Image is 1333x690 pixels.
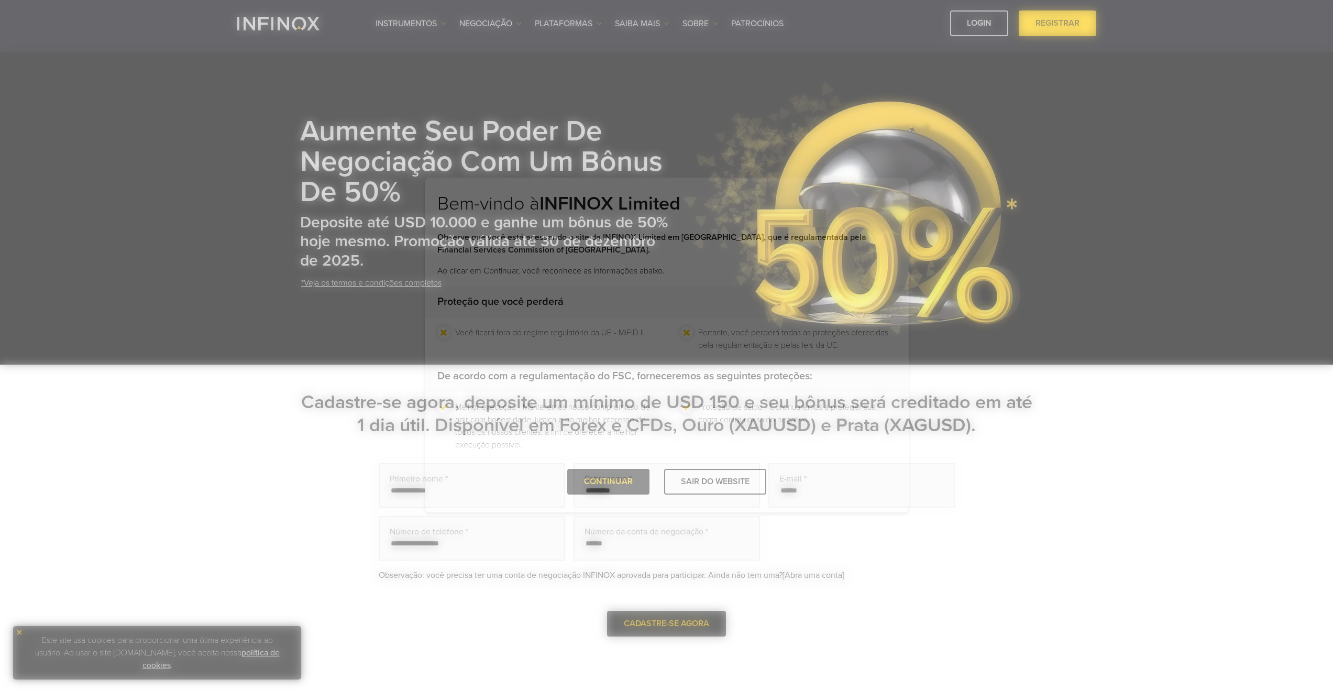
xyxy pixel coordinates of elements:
[455,401,653,451] li: Melhor execução - Manteremos nosso compromisso de agir com honestidade, justiça e no melhor inter...
[698,326,896,352] li: Portanto, você perderá todas as proteções oferecidas pela regulamentação e pelas leis da UE.
[437,265,896,277] p: Ao clicar em Continuar, você reconhece as informações abaixo.
[437,295,564,308] strong: Proteção que você perderá
[539,192,680,215] strong: INFINOX Limited
[437,232,866,255] strong: Observe que você está acessando o site da INFINOX Limited em [GEOGRAPHIC_DATA], que é regulamenta...
[698,401,896,451] li: Proteção de saldo - Continuaremos a proteger sua conta contra um saldo negativo.
[455,326,645,352] li: Você ficará fora do regime regulatório da UE - MiFID II.
[567,469,649,495] div: CONTINUAR
[437,192,896,231] h2: Bem-vindo à
[437,370,812,382] strong: De acordo com a regulamentação do FSC, forneceremos as seguintes proteções:
[664,469,766,495] div: SAIR DO WEBSITE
